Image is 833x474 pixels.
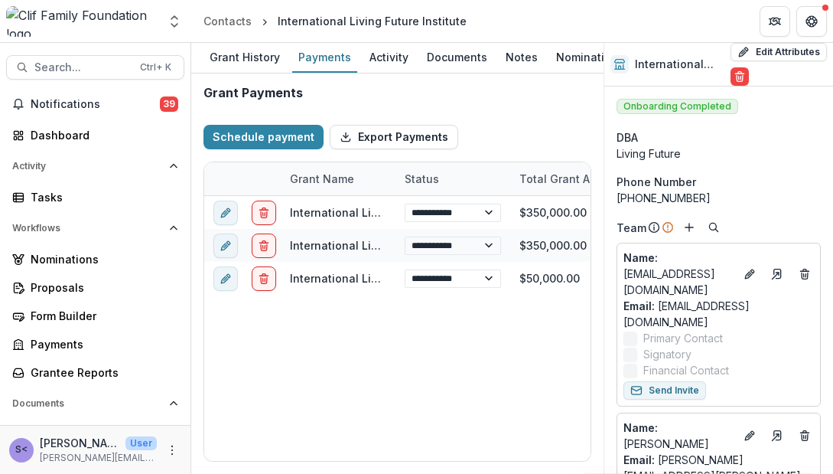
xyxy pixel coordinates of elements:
a: International Living Future Institute [290,272,479,285]
button: Partners [760,6,790,37]
div: Activity [363,46,415,68]
a: Contacts [197,10,258,32]
span: Signatory [643,346,691,362]
img: Clif Family Foundation logo [6,6,158,37]
span: Email: [623,453,655,466]
div: Proposals [31,279,172,296]
div: Total Grant Amount [510,162,625,195]
div: $50,000.00 [510,262,625,295]
a: Document Templates [6,422,184,447]
div: Sarah Grady <sarah@cliffamilyfoundation.org> [15,445,28,455]
span: Financial Contact [643,362,729,378]
span: Documents [12,398,163,409]
p: [PERSON_NAME] [623,420,734,452]
button: Deletes [796,427,814,445]
button: Schedule payment [203,125,324,149]
button: More [163,441,181,459]
a: Name: [PERSON_NAME] [623,420,734,452]
a: Email: [EMAIL_ADDRESS][DOMAIN_NAME] [623,298,814,330]
div: Nominations [31,251,172,267]
span: Workflows [12,223,163,234]
a: Grantee Reports [6,360,184,385]
div: Tasks [31,189,172,205]
a: Payments [6,332,184,357]
button: Edit [740,265,759,283]
div: Notes [499,46,544,68]
div: Grantee Reports [31,364,172,381]
button: Open Activity [6,154,184,178]
a: Activity [363,43,415,73]
button: Deletes [796,265,814,283]
span: Primary Contact [643,330,723,346]
nav: breadcrumb [197,10,473,32]
div: Grant Name [281,171,363,187]
button: Notifications39 [6,92,184,116]
a: Go to contact [765,262,789,286]
button: Open Documents [6,391,184,416]
button: edit [213,266,238,291]
div: Dashboard [31,127,172,143]
a: Tasks [6,185,184,210]
span: Name : [623,251,658,264]
button: delete [252,201,276,225]
button: delete [252,234,276,258]
span: Name : [623,421,658,434]
div: Total Grant Amount [510,171,625,187]
h2: International Living Future Institute [635,58,724,71]
div: Payments [292,46,357,68]
button: Open entity switcher [164,6,185,37]
button: edit [213,234,238,258]
button: Add [680,218,698,237]
span: Onboarding Completed [617,99,738,114]
div: Form Builder [31,308,172,324]
button: Edit [740,427,759,445]
p: User [125,436,157,450]
span: Activity [12,161,163,172]
a: Dashboard [6,123,184,148]
button: Get Help [796,6,827,37]
button: Search [704,218,723,237]
p: [EMAIL_ADDRESS][DOMAIN_NAME] [623,250,734,298]
div: Documents [421,46,493,68]
button: Send Invite [623,381,706,400]
span: Search... [34,61,131,74]
span: Notifications [31,98,160,111]
span: Phone Number [617,174,696,190]
div: Grant History [203,46,286,68]
div: Status [395,171,448,187]
div: Grant Name [281,162,395,195]
span: Email: [623,299,655,312]
p: [PERSON_NAME] <[PERSON_NAME][EMAIL_ADDRESS][DOMAIN_NAME]> [40,435,119,451]
a: International Living Future Institute (ILFI) [290,206,508,219]
div: Nominations [550,46,630,68]
a: Proposals [6,275,184,300]
p: Team [617,220,646,236]
button: Edit Attributes [731,43,827,61]
button: Export Payments [330,125,458,149]
span: 39 [160,96,178,112]
div: Contacts [203,13,252,29]
a: Name: [EMAIL_ADDRESS][DOMAIN_NAME] [623,250,734,298]
button: Search... [6,55,184,80]
a: Grant History [203,43,286,73]
a: Documents [421,43,493,73]
a: Form Builder [6,303,184,329]
a: Nominations [550,43,630,73]
span: DBA [617,129,638,145]
button: edit [213,201,238,225]
a: Nominations [6,247,184,272]
button: Delete [731,67,749,86]
div: $350,000.00 [510,229,625,262]
div: [PHONE_NUMBER] [617,190,821,206]
div: Status [395,162,510,195]
div: Living Future [617,145,821,162]
div: International Living Future Institute [278,13,467,29]
div: Payments [31,336,172,352]
a: International Living Future Institute (ILFI) [290,239,508,252]
a: Notes [499,43,544,73]
div: $350,000.00 [510,196,625,229]
h2: Grant Payments [203,86,303,100]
